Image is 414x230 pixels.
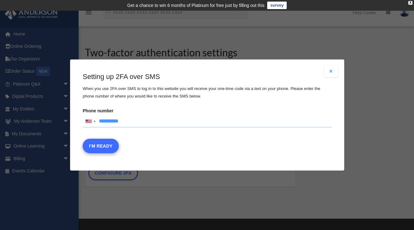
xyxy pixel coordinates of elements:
div: United States: +1 [83,115,97,127]
label: Phone number [83,106,332,128]
div: Get a chance to win 6 months of Platinum for free just by filling out this [127,2,265,9]
a: survey [267,2,287,9]
h3: Setting up 2FA over SMS [83,72,332,82]
input: Phone numberList of countries [83,115,332,128]
div: close [408,1,412,5]
p: When you use 2FA over SMS to log in to this website you will receive your one-time code via a tex... [83,85,332,100]
button: Close modal [324,66,338,77]
button: I'm Ready [83,139,119,153]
